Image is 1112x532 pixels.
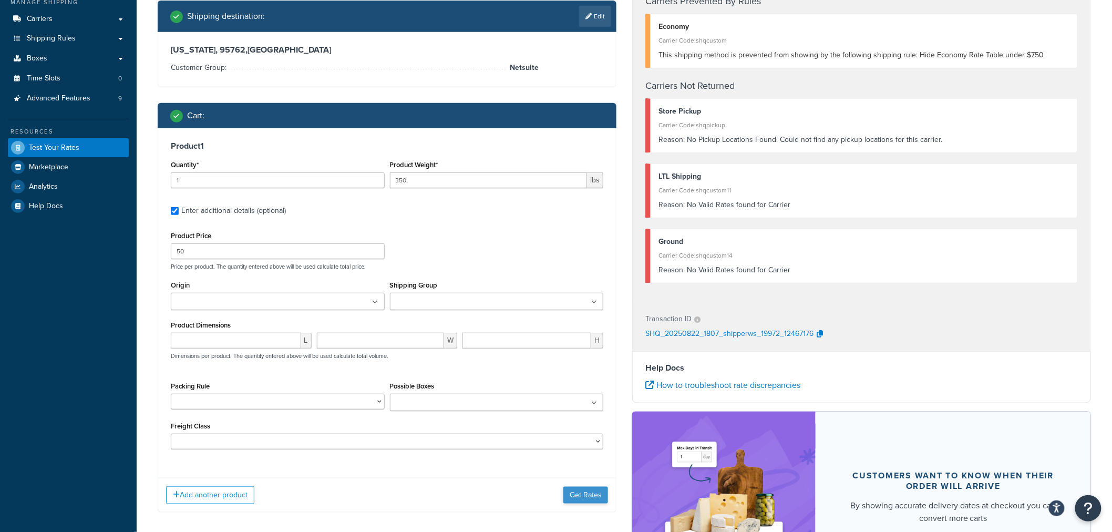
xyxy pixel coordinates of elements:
a: Marketplace [8,158,129,177]
span: W [444,333,457,349]
span: Carriers [27,15,53,24]
span: This shipping method is prevented from showing by the following shipping rule: Hide Economy Rate ... [658,49,1044,60]
input: 0.00 [390,172,588,188]
a: Carriers [8,9,129,29]
span: lbs [587,172,603,188]
button: Open Resource Center [1075,495,1101,521]
h3: [US_STATE], 95762 , [GEOGRAPHIC_DATA] [171,45,603,55]
div: No Valid Rates found for Carrier [658,198,1069,212]
a: Help Docs [8,197,129,216]
div: Enter additional details (optional) [181,203,286,218]
span: Analytics [29,182,58,191]
div: Customers want to know when their order will arrive [841,470,1066,492]
span: 0 [118,74,122,83]
a: Advanced Features9 [8,89,129,108]
a: Analytics [8,177,129,196]
a: Time Slots0 [8,69,129,88]
div: No Valid Rates found for Carrier [658,263,1069,278]
button: Get Rates [563,487,608,504]
span: 9 [118,94,122,103]
input: Enter additional details (optional) [171,207,179,215]
label: Possible Boxes [390,382,435,390]
span: Reason: [658,264,685,275]
span: Customer Group: [171,62,229,73]
h2: Shipping destination : [187,12,265,21]
p: Transaction ID [645,312,692,326]
a: Boxes [8,49,129,68]
span: Advanced Features [27,94,90,103]
button: Add another product [166,486,254,504]
a: Shipping Rules [8,29,129,48]
label: Freight Class [171,422,210,430]
div: Carrier Code: shqcustom [658,33,1069,48]
div: Economy [658,19,1069,34]
div: Carrier Code: shqcustom14 [658,248,1069,263]
div: Store Pickup [658,104,1069,119]
h2: Cart : [187,111,204,120]
span: Time Slots [27,74,60,83]
label: Product Price [171,232,211,240]
label: Quantity* [171,161,199,169]
span: Marketplace [29,163,68,172]
label: Shipping Group [390,281,438,289]
p: Price per product. The quantity entered above will be used calculate total price. [168,263,606,270]
div: No Pickup Locations Found. Could not find any pickup locations for this carrier. [658,132,1069,147]
span: Netsuite [507,62,539,74]
input: 0.0 [171,172,385,188]
div: Carrier Code: shqcustom11 [658,183,1069,198]
span: Boxes [27,54,47,63]
div: Carrier Code: shqpickup [658,118,1069,132]
div: Ground [658,234,1069,249]
span: Reason: [658,134,685,145]
span: Reason: [658,199,685,210]
label: Product Dimensions [171,321,231,329]
a: Test Your Rates [8,138,129,157]
span: Shipping Rules [27,34,76,43]
span: L [301,333,312,349]
label: Origin [171,281,190,289]
div: LTL Shipping [658,169,1069,184]
span: Test Your Rates [29,144,79,152]
a: How to troubleshoot rate discrepancies [645,379,800,391]
div: Resources [8,127,129,136]
label: Packing Rule [171,382,210,390]
li: Time Slots [8,69,129,88]
label: Product Weight* [390,161,438,169]
span: H [591,333,603,349]
li: Advanced Features [8,89,129,108]
a: Edit [579,6,611,27]
div: By showing accurate delivery dates at checkout you can convert more carts [841,499,1066,525]
p: SHQ_20250822_1807_shipperws_19972_12467176 [645,326,814,342]
h4: Help Docs [645,362,1078,374]
p: Dimensions per product. The quantity entered above will be used calculate total volume. [168,352,388,360]
h4: Carriers Not Returned [645,79,1078,93]
h3: Product 1 [171,141,603,151]
span: Help Docs [29,202,63,211]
